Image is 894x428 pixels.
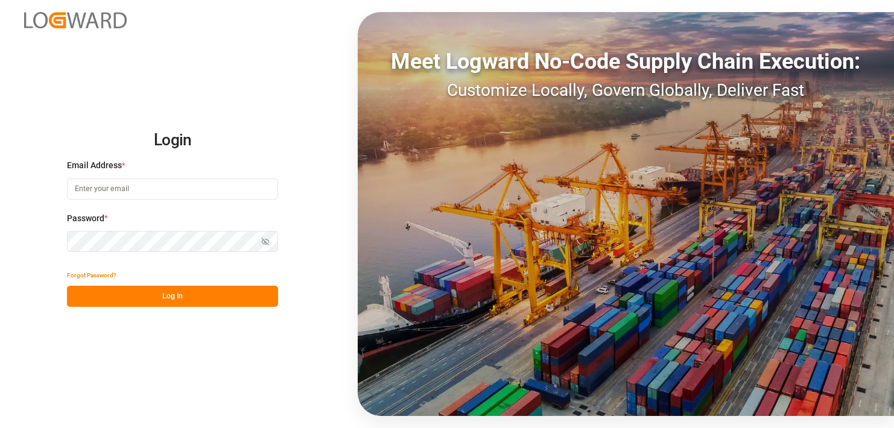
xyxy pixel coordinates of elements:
[24,12,127,28] img: Logward_new_orange.png
[67,286,278,307] button: Log In
[358,78,894,103] div: Customize Locally, Govern Globally, Deliver Fast
[67,265,116,286] button: Forgot Password?
[358,45,894,78] div: Meet Logward No-Code Supply Chain Execution:
[67,178,278,200] input: Enter your email
[67,121,278,160] h2: Login
[67,212,104,225] span: Password
[67,159,122,172] span: Email Address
